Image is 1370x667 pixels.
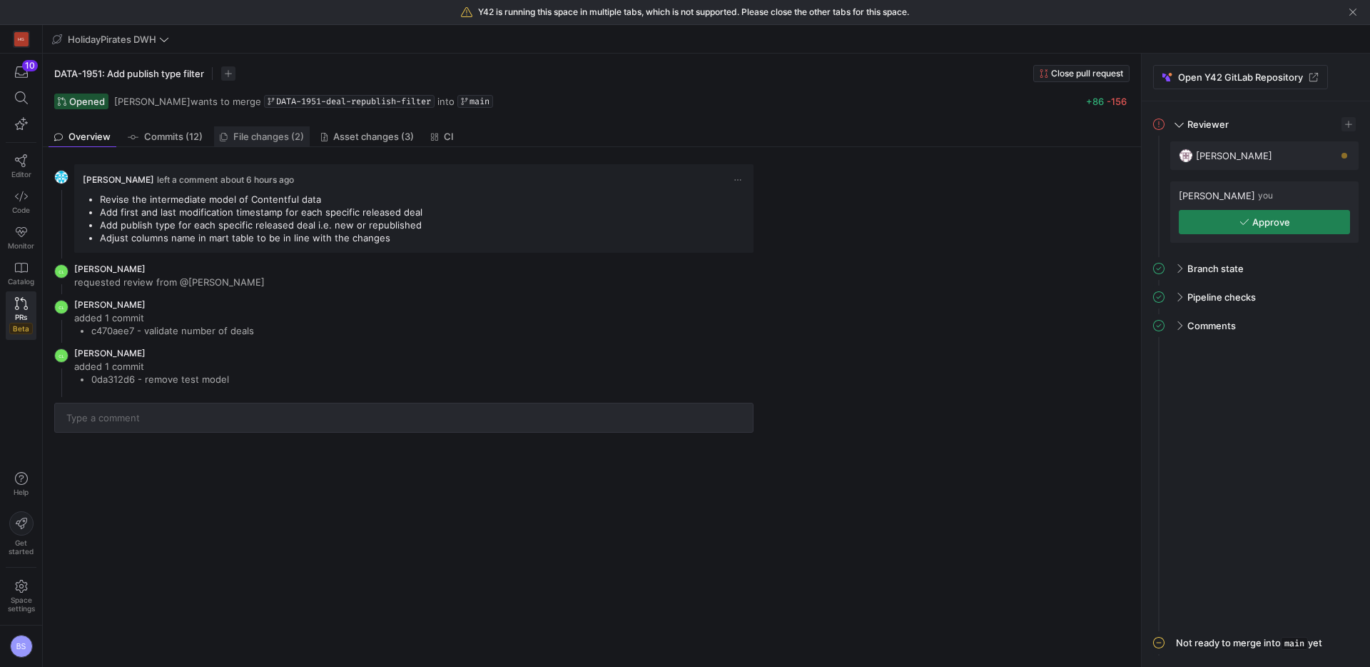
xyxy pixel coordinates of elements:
[54,68,204,79] span: DATA-1951: Add publish type filter
[6,220,36,256] a: Monitor
[144,132,203,141] span: Commits (12)
[6,149,36,184] a: Editor
[6,631,36,661] button: BS
[74,264,146,274] span: [PERSON_NAME]
[100,231,745,244] li: Adjust columns name in mart table to be in line with the changes
[68,132,111,141] span: Overview
[100,206,745,219] li: Add first and last modification timestamp for each specific released deal
[1196,150,1272,161] span: [PERSON_NAME]
[54,300,68,314] div: CL
[1051,69,1123,79] span: Close pull request
[114,96,261,107] span: wants to merge
[6,506,36,561] button: Getstarted
[22,60,38,71] div: 10
[1187,263,1244,274] span: Branch state
[54,170,68,184] img: https://secure.gravatar.com/avatar/ea2bac6ad187fb59ae442d719bef052fb0fd90f669a86a49c7aff90a3dd53b...
[91,324,254,337] li: c470aee7 - validate number of deals
[6,27,36,51] a: HG
[8,596,35,613] span: Space settings
[1153,631,1359,656] mat-expansion-panel-header: Not ready to merge intomainyet
[15,313,27,321] span: PRs
[444,132,454,141] span: CI
[74,360,229,373] p: added 1 commit
[1179,149,1193,163] img: https://secure.gravatar.com/avatar/b428e8ca977f493529e5681b78562d60677b2a969d4688687e6736cc01b1ef...
[9,538,34,556] span: Get started
[264,95,435,108] a: DATA-1951-deal-republish-filter
[74,299,146,310] span: [PERSON_NAME]
[8,277,34,286] span: Catalog
[1179,210,1350,234] button: Approve
[11,170,31,179] span: Editor
[157,175,218,185] span: left a comment
[9,323,33,334] span: Beta
[14,32,29,46] div: HG
[220,174,294,185] span: about 6 hours ago
[457,95,493,108] a: main
[233,132,304,141] span: File changes (2)
[1252,216,1290,228] span: Approve
[54,348,68,363] div: CL
[6,573,36,619] a: Spacesettings
[114,96,191,107] span: [PERSON_NAME]
[1178,71,1303,83] span: Open Y42 GitLab Repository
[8,241,34,250] span: Monitor
[478,7,909,17] span: Y42 is running this space in multiple tabs, which is not supported. Please close the other tabs f...
[66,412,741,423] input: Type a comment
[1258,191,1273,201] span: you
[1187,291,1256,303] span: Pipeline checks
[470,96,489,106] span: main
[54,264,68,279] div: CL
[68,34,156,45] span: HolidayPirates DWH
[49,30,173,49] button: HolidayPirates DWH
[74,311,254,324] p: added 1 commit
[83,174,154,185] span: [PERSON_NAME]
[1153,113,1359,136] mat-expansion-panel-header: Reviewer
[1086,96,1104,107] span: +86
[333,132,414,141] span: Asset changes (3)
[437,96,455,107] span: into
[69,96,105,107] span: Opened
[1179,190,1255,201] span: [PERSON_NAME]
[10,635,33,658] div: BS
[1281,637,1308,650] span: main
[12,488,30,496] span: Help
[1153,65,1328,89] a: Open Y42 GitLab Repository
[6,256,36,291] a: Catalog
[1187,119,1229,130] span: Reviewer
[6,184,36,220] a: Code
[100,193,745,206] li: Revise the intermediate model of Contentful data
[91,373,229,386] li: 0da312d6 - remove test model
[6,466,36,503] button: Help
[1153,286,1359,309] mat-expansion-panel-header: Pipeline checks
[74,348,146,358] span: [PERSON_NAME]
[1153,257,1359,280] mat-expansion-panel-header: Branch state
[6,291,36,340] a: PRsBeta
[74,276,265,289] p: requested review from @[PERSON_NAME]
[1187,320,1236,331] span: Comments
[1153,141,1359,257] div: Reviewer
[1033,65,1130,82] button: Close pull request
[1153,314,1359,337] mat-expansion-panel-header: Comments
[1176,637,1322,650] div: Not ready to merge into yet
[12,206,30,214] span: Code
[6,59,36,85] button: 10
[1107,96,1127,107] span: -156
[276,96,431,106] span: DATA-1951-deal-republish-filter
[100,219,745,231] li: Add publish type for each specific released deal i.e. new or republished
